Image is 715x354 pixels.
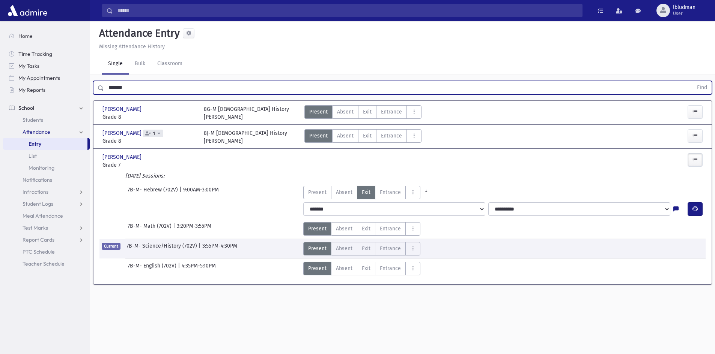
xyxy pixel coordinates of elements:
[381,132,402,140] span: Entrance
[23,117,43,123] span: Students
[308,264,327,272] span: Present
[673,10,695,16] span: User
[179,186,183,199] span: |
[308,225,327,233] span: Present
[23,176,52,183] span: Notifications
[692,81,712,94] button: Find
[309,132,328,140] span: Present
[18,51,52,57] span: Time Tracking
[3,234,90,246] a: Report Cards
[182,262,216,275] span: 4:35PM-5:10PM
[6,3,49,18] img: AdmirePro
[204,129,287,145] div: 8J-M [DEMOGRAPHIC_DATA] History [PERSON_NAME]
[362,264,370,272] span: Exit
[336,225,352,233] span: Absent
[303,242,420,255] div: AttTypes
[173,222,177,236] span: |
[29,164,54,171] span: Monitoring
[29,140,41,147] span: Entry
[96,43,165,50] a: Missing Attendance History
[380,264,401,272] span: Entrance
[23,212,63,219] span: Meal Attendance
[362,245,370,252] span: Exit
[29,152,37,159] span: List
[102,161,196,169] span: Grade 7
[18,75,60,81] span: My Appointments
[309,108,328,116] span: Present
[113,4,582,17] input: Search
[18,87,45,93] span: My Reports
[380,225,401,233] span: Entrance
[3,150,90,162] a: List
[3,174,90,186] a: Notifications
[128,262,178,275] span: 7B-M- English (702V)
[336,245,352,252] span: Absent
[102,153,143,161] span: [PERSON_NAME]
[380,245,401,252] span: Entrance
[3,114,90,126] a: Students
[337,132,354,140] span: Absent
[3,246,90,258] a: PTC Schedule
[202,242,237,255] span: 3:55PM-4:30PM
[3,60,90,72] a: My Tasks
[102,113,196,121] span: Grade 8
[304,105,421,121] div: AttTypes
[3,210,90,222] a: Meal Attendance
[99,43,165,50] u: Missing Attendance History
[673,4,695,10] span: lbludman
[3,258,90,270] a: Teacher Schedule
[3,198,90,210] a: Student Logs
[23,236,54,243] span: Report Cards
[177,222,211,236] span: 3:20PM-3:55PM
[363,108,372,116] span: Exit
[337,108,354,116] span: Absent
[152,131,157,136] span: 1
[336,188,352,196] span: Absent
[102,129,143,137] span: [PERSON_NAME]
[199,242,202,255] span: |
[151,54,188,75] a: Classroom
[3,162,90,174] a: Monitoring
[126,242,199,255] span: 7B-M- Science/History (702V)
[18,33,33,39] span: Home
[381,108,402,116] span: Entrance
[18,63,39,69] span: My Tasks
[23,128,50,135] span: Attendance
[23,248,55,255] span: PTC Schedule
[3,72,90,84] a: My Appointments
[102,105,143,113] span: [PERSON_NAME]
[129,54,151,75] a: Bulk
[23,260,65,267] span: Teacher Schedule
[204,105,289,121] div: 8G-M [DEMOGRAPHIC_DATA] History [PERSON_NAME]
[362,188,370,196] span: Exit
[3,222,90,234] a: Test Marks
[303,222,420,236] div: AttTypes
[18,105,34,111] span: School
[363,132,372,140] span: Exit
[128,186,179,199] span: 7B-M- Hebrew (702V)
[102,54,129,75] a: Single
[362,225,370,233] span: Exit
[303,262,420,275] div: AttTypes
[380,188,401,196] span: Entrance
[125,173,164,179] i: [DATE] Sessions:
[23,188,48,195] span: Infractions
[102,137,196,145] span: Grade 8
[128,222,173,236] span: 7B-M- Math (702V)
[308,188,327,196] span: Present
[23,224,48,231] span: Test Marks
[3,186,90,198] a: Infractions
[3,138,87,150] a: Entry
[3,84,90,96] a: My Reports
[304,129,421,145] div: AttTypes
[178,262,182,275] span: |
[3,30,90,42] a: Home
[183,186,219,199] span: 9:00AM-3:00PM
[3,126,90,138] a: Attendance
[23,200,53,207] span: Student Logs
[303,186,432,199] div: AttTypes
[3,102,90,114] a: School
[308,245,327,252] span: Present
[102,243,120,250] span: Current
[3,48,90,60] a: Time Tracking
